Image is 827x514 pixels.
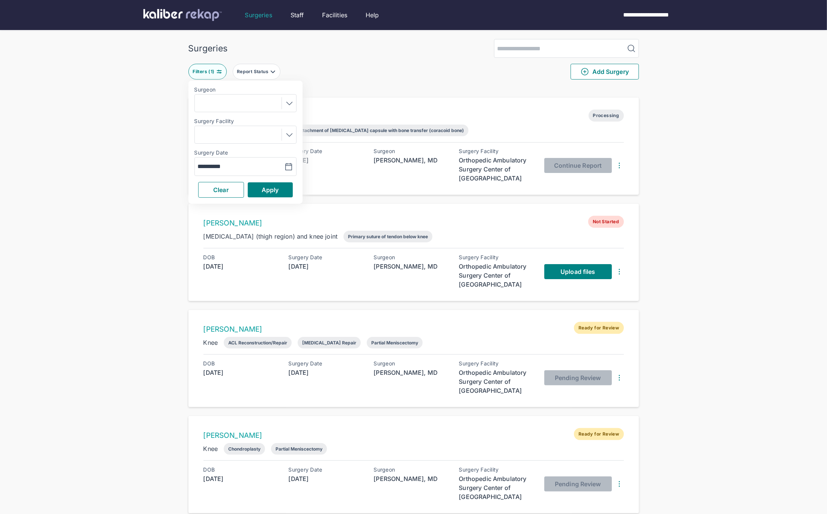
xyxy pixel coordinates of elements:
img: DotsThreeVertical.31cb0eda.svg [615,373,624,382]
div: [PERSON_NAME], MD [374,368,449,377]
div: Surgery Date [289,148,364,154]
div: [DATE] [203,368,279,377]
div: [DATE] [289,474,364,483]
img: faders-horizontal-teal.edb3eaa8.svg [216,69,222,75]
label: Surgeon [194,87,297,93]
div: Primary suture of tendon below knee [348,234,428,239]
div: Knee [203,444,218,453]
a: Surgeries [245,11,272,20]
div: Surgeon [374,361,449,367]
div: Partial Meniscectomy [276,446,322,452]
div: Filters ( 1 ) [193,69,216,75]
div: Surgery Date [289,254,364,260]
div: Surgery Facility [459,467,534,473]
span: Ready for Review [574,322,624,334]
span: Continue Report [554,162,602,169]
span: Pending Review [555,480,601,488]
div: Knee [203,338,218,347]
label: Surgery Date [194,150,297,156]
a: Help [366,11,379,20]
div: [DATE] [289,262,364,271]
span: Apply [262,186,279,194]
div: Surgeries [188,43,228,54]
div: Surgeon [374,148,449,154]
div: Report Status [237,69,270,75]
div: DOB [203,467,279,473]
button: Apply [248,182,293,197]
span: Clear [213,186,229,194]
span: Add Surgery [580,67,629,76]
span: Ready for Review [574,428,624,440]
a: Staff [291,11,304,20]
button: Add Surgery [571,64,639,80]
span: Pending Review [555,374,601,382]
div: Surgery Facility [459,148,534,154]
a: Facilities [322,11,348,20]
div: Surgery Facility [459,361,534,367]
button: Filters (1) [188,64,227,80]
button: Continue Report [544,158,612,173]
div: [DATE] [289,156,364,165]
div: Surgery Date [289,467,364,473]
div: [PERSON_NAME], MD [374,156,449,165]
button: Clear [198,182,244,198]
button: Pending Review [544,370,612,385]
div: [PERSON_NAME], MD [374,474,449,483]
a: [PERSON_NAME] [203,431,262,440]
div: DOB [203,361,279,367]
div: [DATE] [289,368,364,377]
img: DotsThreeVertical.31cb0eda.svg [615,267,624,276]
div: ACL Reconstruction/Repair [228,340,287,346]
img: PlusCircleGreen.5fd88d77.svg [580,67,589,76]
img: MagnifyingGlass.1dc66aab.svg [627,44,636,53]
img: filter-caret-down-grey.b3560631.svg [270,69,276,75]
img: DotsThreeVertical.31cb0eda.svg [615,161,624,170]
a: [PERSON_NAME] [203,325,262,334]
div: [PERSON_NAME], MD [374,262,449,271]
img: DotsThreeVertical.31cb0eda.svg [615,479,624,488]
div: Orthopedic Ambulatory Surgery Center of [GEOGRAPHIC_DATA] [459,156,534,183]
div: Chondroplasty [228,446,261,452]
div: Reattachment of [MEDICAL_DATA] capsule with bone transfer (coracoid bone) [293,128,464,133]
div: Surgeon [374,254,449,260]
button: Report Status [233,64,280,80]
span: Upload files [560,268,595,275]
div: Partial Meniscectomy [371,340,418,346]
div: [MEDICAL_DATA] Repair [302,340,356,346]
div: [MEDICAL_DATA] (thigh region) and knee joint [203,232,338,241]
div: DOB [203,254,279,260]
span: Processing [589,110,624,122]
span: Not Started [588,216,624,228]
div: Orthopedic Ambulatory Surgery Center of [GEOGRAPHIC_DATA] [459,368,534,395]
label: Surgery Facility [194,118,297,124]
button: Pending Review [544,476,612,491]
div: Surgeon [374,467,449,473]
div: [DATE] [203,474,279,483]
div: Orthopedic Ambulatory Surgery Center of [GEOGRAPHIC_DATA] [459,262,534,289]
a: [PERSON_NAME] [203,219,262,227]
div: 4 entries [188,86,639,95]
div: Orthopedic Ambulatory Surgery Center of [GEOGRAPHIC_DATA] [459,474,534,501]
div: Surgery Facility [459,254,534,260]
div: [DATE] [203,262,279,271]
a: Upload files [544,264,612,279]
img: kaliber labs logo [143,9,222,21]
div: Surgery Date [289,361,364,367]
